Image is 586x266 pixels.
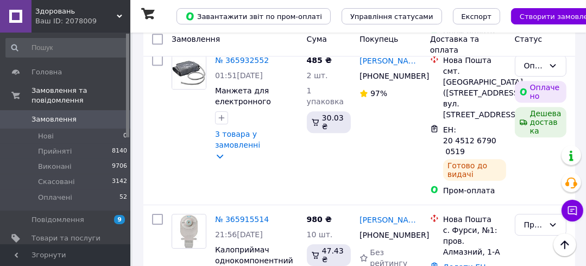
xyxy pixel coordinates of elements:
a: № 365915514 [215,215,269,224]
div: Готово до видачі [443,159,506,181]
button: Управління статусами [342,8,442,24]
div: смт. [GEOGRAPHIC_DATA] ([STREET_ADDRESS]: вул. [STREET_ADDRESS] [443,66,506,120]
div: 30.03 ₴ [307,111,351,133]
a: 3 товара у замовленні [215,130,260,149]
span: Статус [515,35,543,43]
span: [PHONE_NUMBER] [360,72,429,80]
span: 485 ₴ [307,56,332,65]
div: 47.43 ₴ [307,244,351,266]
button: Наверх [553,233,576,256]
div: с. Фурси, №1: пров. Алмазний, 1-А [443,225,506,257]
span: Замовлення та повідомлення [31,86,130,105]
span: Скасовані [38,177,75,187]
button: Експорт [453,8,501,24]
span: Покупець [360,35,398,43]
a: [PERSON_NAME] [360,55,421,66]
span: 2 шт. [307,71,328,80]
div: Прийнято [524,219,544,231]
a: Фото товару [172,55,206,90]
input: Пошук [5,38,128,58]
span: Оплачені [38,193,72,202]
span: 980 ₴ [307,215,332,224]
a: [PERSON_NAME] [360,214,421,225]
img: Фото товару [177,214,201,248]
span: Виконані [38,162,72,172]
span: 97% [370,89,387,98]
div: Ваш ID: 2078009 [35,16,130,26]
span: Завантажити звіт по пром-оплаті [185,11,322,21]
span: 52 [119,193,127,202]
span: 21:56[DATE] [215,230,263,239]
span: 9706 [112,162,127,172]
span: ЕН: 20 4512 6790 0519 [443,125,496,156]
span: Головна [31,67,62,77]
span: 10 шт. [307,230,333,239]
a: № 365932552 [215,56,269,65]
span: Експорт [462,12,492,21]
span: Здоровань [35,7,117,16]
div: Оплачено [515,81,566,103]
span: 1 упаковка [307,86,344,106]
span: 9 [114,215,125,224]
span: Замовлення [172,35,220,43]
div: Оплачено [524,60,544,72]
span: Нові [38,131,54,141]
a: Манжета для електронного тонометра [PERSON_NAME] універсальна 22-42 см (1 трубка) [215,86,293,149]
span: 0 [123,131,127,141]
div: Нова Пошта [443,55,506,66]
img: Фото товару [172,55,206,89]
span: Прийняті [38,147,72,156]
div: Пром-оплата [443,185,506,196]
span: Замовлення [31,115,77,124]
span: Товари та послуги [31,233,100,243]
button: Чат з покупцем [562,200,583,221]
div: Дешева доставка [515,107,566,137]
span: Повідомлення [31,215,84,225]
button: Завантажити звіт по пром-оплаті [177,8,331,24]
a: Фото товару [172,214,206,249]
span: 3142 [112,177,127,187]
span: Доставка та оплата [430,35,479,54]
span: 8140 [112,147,127,156]
span: Cума [307,35,327,43]
span: 01:51[DATE] [215,71,263,80]
div: Нова Пошта [443,214,506,225]
span: [PHONE_NUMBER] [360,231,429,239]
span: Управління статусами [350,12,433,21]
